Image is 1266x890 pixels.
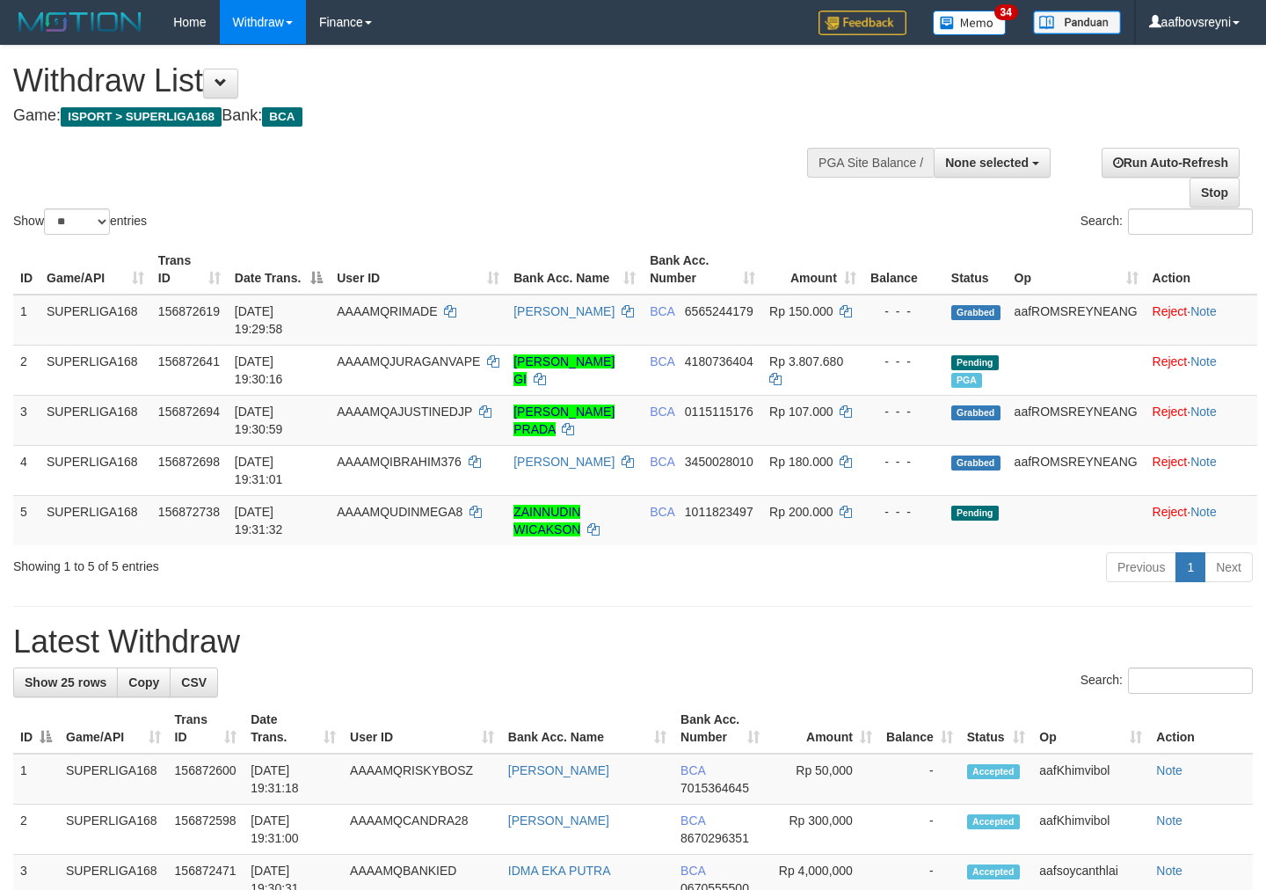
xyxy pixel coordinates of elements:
td: SUPERLIGA168 [59,805,168,855]
input: Search: [1128,208,1253,235]
img: Feedback.jpg [819,11,906,35]
td: aafROMSREYNEANG [1008,395,1146,445]
th: Amount: activate to sort column ascending [762,244,863,295]
a: Reject [1153,505,1188,519]
span: [DATE] 19:31:01 [235,455,283,486]
span: BCA [680,813,705,828]
span: [DATE] 19:31:32 [235,505,283,536]
img: panduan.png [1033,11,1121,34]
span: Copy 0115115176 to clipboard [685,405,753,419]
span: Grabbed [951,456,1000,471]
a: Reject [1153,354,1188,368]
select: Showentries [44,208,110,235]
span: Rp 180.000 [769,455,833,469]
td: SUPERLIGA168 [40,295,151,346]
div: - - - [870,503,937,521]
span: Accepted [967,764,1020,779]
span: 156872738 [158,505,220,519]
span: Rp 200.000 [769,505,833,519]
td: · [1146,445,1257,495]
td: 2 [13,805,59,855]
div: - - - [870,353,937,370]
a: Stop [1190,178,1240,208]
td: · [1146,395,1257,445]
td: 3 [13,395,40,445]
td: AAAAMQCANDRA28 [343,805,501,855]
td: 2 [13,345,40,395]
td: aafKhimvibol [1032,754,1149,805]
div: - - - [870,453,937,471]
h4: Game: Bank: [13,107,826,125]
span: None selected [945,156,1029,170]
img: Button%20Memo.svg [933,11,1007,35]
span: BCA [650,455,674,469]
a: Show 25 rows [13,667,118,697]
span: Show 25 rows [25,675,106,689]
a: [PERSON_NAME] [513,304,615,318]
span: Copy 3450028010 to clipboard [685,455,753,469]
td: SUPERLIGA168 [40,395,151,445]
span: Copy 1011823497 to clipboard [685,505,753,519]
td: aafROMSREYNEANG [1008,445,1146,495]
a: Note [1190,405,1217,419]
a: Run Auto-Refresh [1102,148,1240,178]
span: 156872641 [158,354,220,368]
span: AAAAMQJURAGANVAPE [337,354,480,368]
a: Copy [117,667,171,697]
th: Action [1146,244,1257,295]
a: Note [1156,763,1182,777]
div: - - - [870,403,937,420]
a: [PERSON_NAME] [513,455,615,469]
span: Rp 150.000 [769,304,833,318]
th: Bank Acc. Name: activate to sort column ascending [506,244,643,295]
span: Rp 3.807.680 [769,354,843,368]
a: [PERSON_NAME] GI [513,354,615,386]
th: Game/API: activate to sort column ascending [40,244,151,295]
span: 156872694 [158,405,220,419]
a: Note [1190,304,1217,318]
td: SUPERLIGA168 [40,345,151,395]
span: [DATE] 19:29:58 [235,304,283,336]
th: Bank Acc. Number: activate to sort column ascending [673,704,767,754]
span: Copy 6565244179 to clipboard [685,304,753,318]
span: Rp 107.000 [769,405,833,419]
label: Search: [1080,667,1253,694]
span: BCA [650,304,674,318]
th: User ID: activate to sort column ascending [343,704,501,754]
span: BCA [650,354,674,368]
a: Note [1190,455,1217,469]
td: [DATE] 19:31:18 [244,754,343,805]
input: Search: [1128,667,1253,694]
span: Grabbed [951,305,1000,320]
span: AAAAMQUDINMEGA8 [337,505,462,519]
span: BCA [680,763,705,777]
span: Copy [128,675,159,689]
a: Reject [1153,304,1188,318]
span: Grabbed [951,405,1000,420]
a: Note [1190,354,1217,368]
td: aafKhimvibol [1032,805,1149,855]
span: Copy 7015364645 to clipboard [680,781,749,795]
td: SUPERLIGA168 [40,445,151,495]
td: · [1146,345,1257,395]
span: Copy 8670296351 to clipboard [680,831,749,845]
td: 156872598 [168,805,244,855]
td: 4 [13,445,40,495]
th: User ID: activate to sort column ascending [330,244,506,295]
td: 1 [13,754,59,805]
td: 1 [13,295,40,346]
th: Game/API: activate to sort column ascending [59,704,168,754]
span: Accepted [967,814,1020,829]
span: BCA [262,107,302,127]
span: ISPORT > SUPERLIGA168 [61,107,222,127]
span: Accepted [967,864,1020,879]
td: aafROMSREYNEANG [1008,295,1146,346]
span: BCA [680,864,705,878]
span: 156872698 [158,455,220,469]
button: None selected [934,148,1051,178]
h1: Latest Withdraw [13,624,1253,660]
span: AAAAMQRIMADE [337,304,437,318]
img: MOTION_logo.png [13,9,147,35]
th: Amount: activate to sort column ascending [767,704,879,754]
label: Show entries [13,208,147,235]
